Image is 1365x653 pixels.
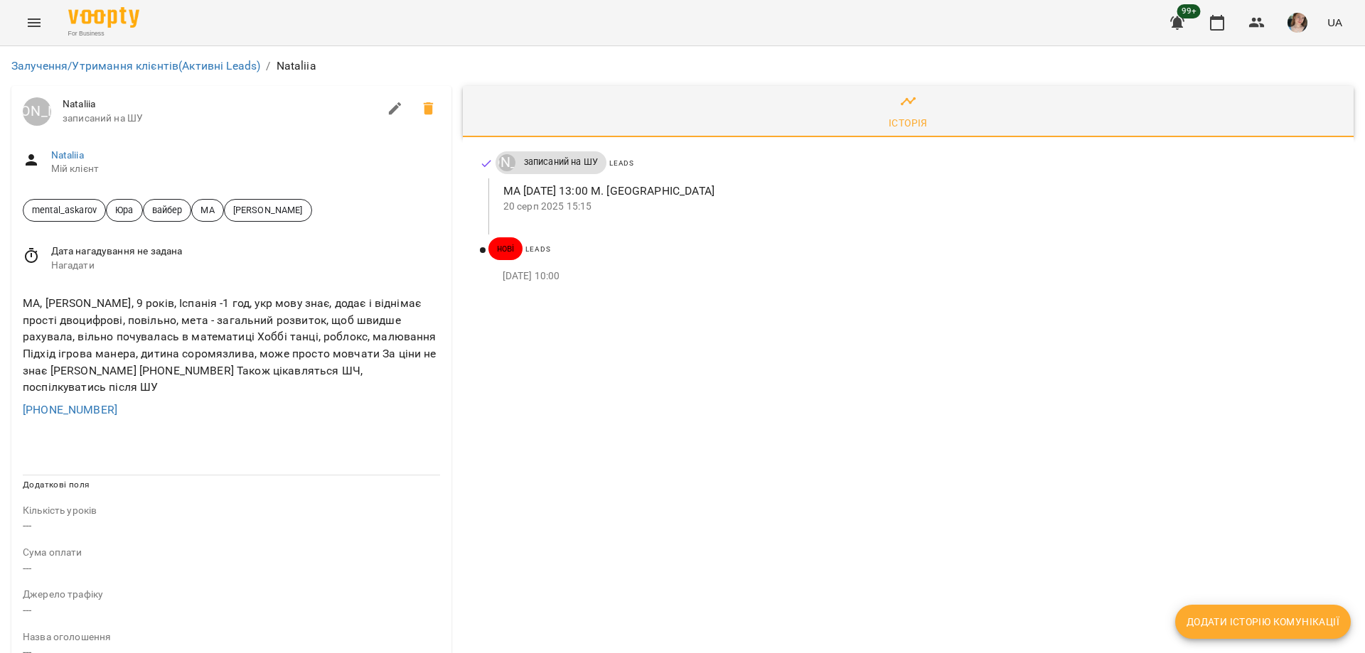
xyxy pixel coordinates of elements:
span: [PERSON_NAME] [225,203,311,217]
a: [PERSON_NAME] [23,97,51,126]
span: Додати історію комунікації [1187,613,1339,630]
span: МА [192,203,223,217]
a: [PERSON_NAME] [496,154,515,171]
li: / [266,58,270,75]
span: Нагадати [51,259,440,273]
p: field-description [23,546,440,560]
button: UA [1322,9,1348,36]
span: Юра [107,203,141,217]
nav: breadcrumb [11,58,1354,75]
p: field-description [23,588,440,602]
button: Menu [17,6,51,40]
span: Дата нагадування не задана [51,244,440,259]
span: Leads [609,159,634,167]
span: Мій клієнт [51,162,440,176]
span: Leads [525,245,550,253]
a: Nataliia [51,149,84,161]
p: --- [23,602,440,619]
span: записаний на ШУ [63,112,378,126]
span: записаний на ШУ [515,156,606,168]
span: Nataliia [63,97,378,112]
div: Історія [889,114,928,131]
button: Додати історію комунікації [1175,605,1351,639]
span: UA [1327,15,1342,30]
span: 99+ [1177,4,1201,18]
p: Nataliia [277,58,316,75]
p: field-description [23,630,440,644]
img: 6afb9eb6cc617cb6866001ac461bd93f.JPG [1288,13,1307,33]
span: mental_askarov [23,203,105,217]
a: Залучення/Утримання клієнтів(Активні Leads) [11,59,260,72]
div: Юрій Тимочко [498,154,515,171]
div: Юрій Тимочко [23,97,51,126]
span: Додаткові поля [23,480,90,490]
p: --- [23,560,440,577]
span: нові [488,242,523,255]
p: --- [23,517,440,534]
p: МА [DATE] 13:00 М. [GEOGRAPHIC_DATA] [503,183,1331,200]
span: вайбер [144,203,191,217]
a: [PHONE_NUMBER] [23,403,117,416]
p: [DATE] 10:00 [503,269,1331,284]
span: For Business [68,29,139,38]
p: field-description [23,504,440,518]
div: МА, [PERSON_NAME], 9 років, Іспанія -1 год, укр мову знає, додає і віднімає прості двоцифрові, по... [20,292,443,398]
img: Voopty Logo [68,7,139,28]
p: 20 серп 2025 15:15 [503,200,1331,214]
